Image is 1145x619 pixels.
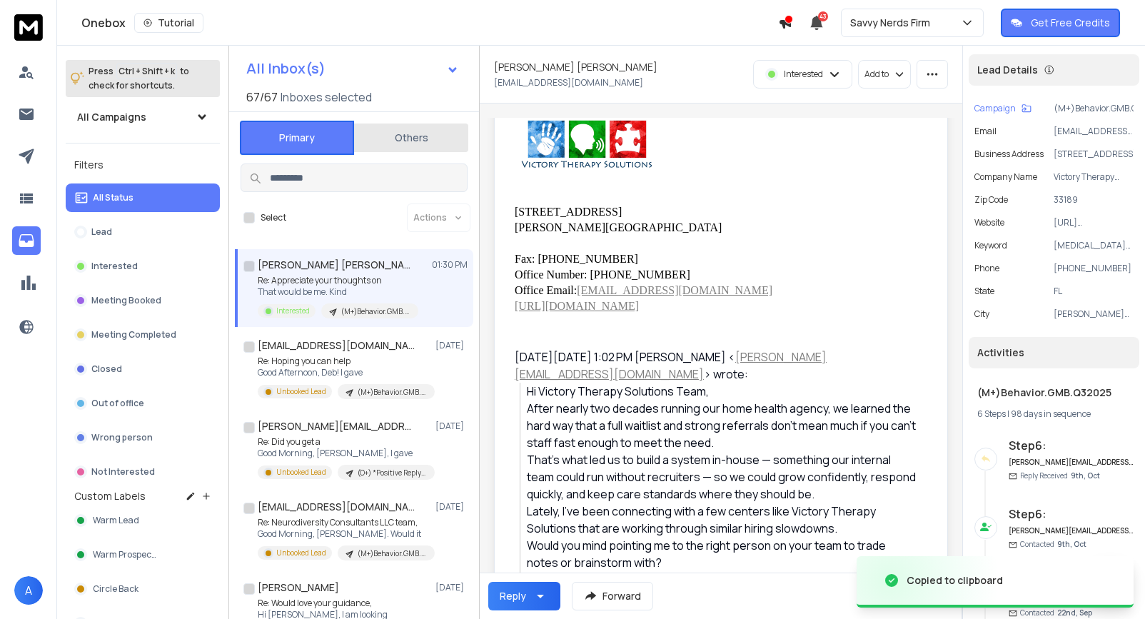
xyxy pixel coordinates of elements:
p: (M+)Behavior.GMB.Q32025 [341,306,410,317]
p: [DATE] [435,340,468,351]
button: Forward [572,582,653,610]
p: [EMAIL_ADDRESS][DOMAIN_NAME] [494,77,643,89]
span: 43 [818,11,828,21]
p: [URL][DOMAIN_NAME] [1054,217,1134,228]
span: Warm Prospects [93,549,158,560]
p: [DATE] [435,421,468,432]
button: Closed [66,355,220,383]
h1: All Campaigns [77,110,146,124]
div: That would be me. [515,17,916,314]
p: [DATE] [435,501,468,513]
a: [EMAIL_ADDRESS][DOMAIN_NAME] [577,284,772,296]
div: Reply [500,589,526,603]
h3: Filters [66,155,220,175]
p: Interested [276,306,310,316]
span: [PERSON_NAME][GEOGRAPHIC_DATA] [515,221,722,233]
p: Interested [91,261,138,272]
button: Meeting Booked [66,286,220,315]
div: | [977,408,1131,420]
button: Primary [240,121,354,155]
p: [PERSON_NAME] Bay [1054,308,1134,320]
div: Lately, I’ve been connecting with a few centers like Victory Therapy Solutions that are working t... [527,503,916,537]
p: (O+) *Positive Reply* Prospects- Unbooked Call [358,468,426,478]
button: Circle Back [66,575,220,603]
p: Savvy Nerds Firm [850,16,936,30]
div: Activities [969,337,1139,368]
p: Website [974,217,1004,228]
button: Get Free Credits [1001,9,1120,37]
p: Meeting Completed [91,329,176,341]
a: [URL][DOMAIN_NAME] [515,300,639,312]
p: Closed [91,363,122,375]
div: [DATE][DATE] 1:02 PM [PERSON_NAME] < > wrote: [515,348,916,383]
button: Interested [66,252,220,281]
p: State [974,286,994,297]
p: [EMAIL_ADDRESS][DOMAIN_NAME] [1054,126,1134,137]
p: FL [1054,286,1134,297]
button: Warm Prospects [66,540,220,569]
h1: [PERSON_NAME] [PERSON_NAME] [494,60,657,74]
span: 67 / 67 [246,89,278,106]
button: A [14,576,43,605]
div: Copied to clipboard [907,573,1003,588]
span: Office Number: [PHONE_NUMBER] [515,268,690,281]
p: (M+)Behavior.GMB.Q32025 [358,387,426,398]
span: 9th, Oct [1071,470,1100,480]
p: Re: Appreciate your thoughts on [258,275,418,286]
span: [STREET_ADDRESS] [515,206,622,218]
h3: Custom Labels [74,489,146,503]
p: Campaign [974,103,1016,114]
span: 6 Steps [977,408,1006,420]
p: That would be me. Kind [258,286,418,298]
h1: All Inbox(s) [246,61,326,76]
span: Ctrl + Shift + k [116,63,177,79]
p: Zip Code [974,194,1008,206]
span: 9th, Oct [1057,539,1086,549]
span: Circle Back [93,583,138,595]
span: 98 days in sequence [1011,408,1091,420]
p: Email [974,126,997,137]
div: After nearly two decades running our home health agency, we learned the hard way that a full wait... [527,400,916,451]
p: Unbooked Lead [276,467,326,478]
p: Add to [864,69,889,80]
h6: Step 6 : [1009,437,1134,454]
p: Unbooked Lead [276,548,326,558]
p: Re: Would love your guidance, [258,598,429,609]
button: Lead [66,218,220,246]
h1: (M+)Behavior.GMB.Q32025 [977,386,1131,400]
p: Get Free Credits [1031,16,1110,30]
p: Contacted [1020,539,1086,550]
p: [STREET_ADDRESS] [1054,149,1134,160]
h1: [PERSON_NAME] [258,580,339,595]
h1: [PERSON_NAME][EMAIL_ADDRESS][DOMAIN_NAME] [258,419,415,433]
button: Warm Lead [66,506,220,535]
button: Others [354,122,468,154]
h1: [PERSON_NAME] [PERSON_NAME] [258,258,415,272]
button: Wrong person [66,423,220,452]
h3: Inboxes selected [281,89,372,106]
a: [PERSON_NAME][EMAIL_ADDRESS][DOMAIN_NAME] [515,349,827,382]
p: Press to check for shortcuts. [89,64,189,93]
p: Good Morning, [PERSON_NAME], I gave [258,448,429,459]
button: Out of office [66,389,220,418]
span: Office Email: [515,284,772,296]
p: City [974,308,989,320]
div: That’s what led us to build a system in-house — something our internal team could run without rec... [527,451,916,503]
h6: Step 6 : [1009,505,1134,523]
p: Meeting Booked [91,295,161,306]
button: Reply [488,582,560,610]
button: All Campaigns [66,103,220,131]
h1: [EMAIL_ADDRESS][DOMAIN_NAME] [258,500,415,514]
label: Select [261,212,286,223]
p: Business Address [974,149,1044,160]
div: Hi Victory Therapy Solutions Team, [527,383,916,400]
button: Not Interested [66,458,220,486]
p: Lead Details [977,63,1038,77]
div: Onebox [81,13,778,33]
h6: [PERSON_NAME][EMAIL_ADDRESS][DOMAIN_NAME] [1009,457,1134,468]
p: Reply Received [1020,470,1100,481]
p: Unbooked Lead [276,386,326,397]
p: [MEDICAL_DATA] in [GEOGRAPHIC_DATA], [US_STATE], [GEOGRAPHIC_DATA] [1054,240,1134,251]
p: Re: Neurodiversity Consultants LLC team, [258,517,429,528]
